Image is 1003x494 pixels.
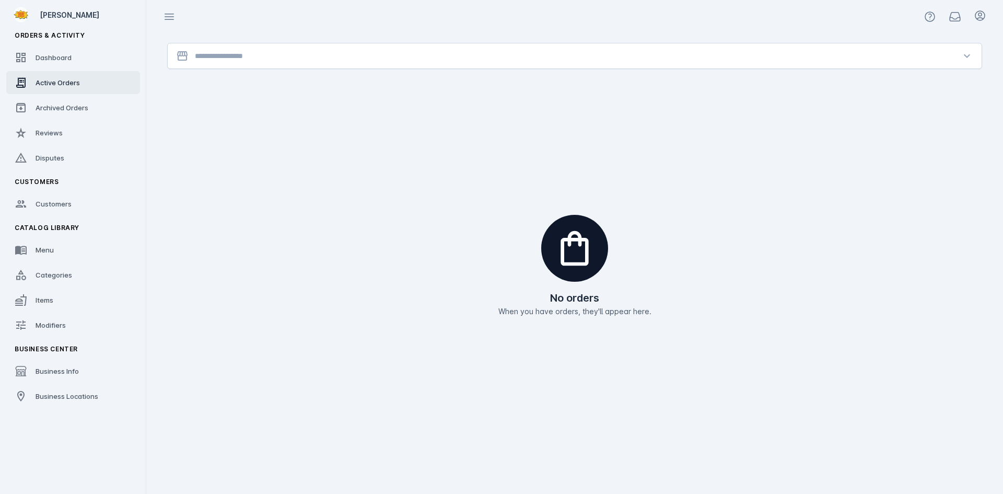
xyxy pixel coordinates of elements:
span: Active Orders [36,78,80,87]
a: Items [6,289,140,312]
span: Reviews [36,129,63,137]
a: Business Info [6,360,140,383]
a: Reviews [6,121,140,144]
span: Items [36,296,53,304]
span: Business Center [15,345,78,353]
a: Archived Orders [6,96,140,119]
a: Customers [6,192,140,215]
span: Customers [15,178,59,186]
h2: No orders [550,290,599,306]
a: Disputes [6,146,140,169]
span: Business Info [36,367,79,375]
a: Dashboard [6,46,140,69]
input: Location [195,50,954,62]
a: Active Orders [6,71,140,94]
span: Archived Orders [36,104,88,112]
p: When you have orders, they'll appear here. [498,306,651,317]
a: Modifiers [6,314,140,337]
span: Dashboard [36,53,72,62]
span: Modifiers [36,321,66,329]
span: Orders & Activity [15,31,85,39]
a: Business Locations [6,385,140,408]
div: [PERSON_NAME] [40,9,136,20]
span: Catalog Library [15,224,79,232]
span: Disputes [36,154,64,162]
span: Menu [36,246,54,254]
span: Customers [36,200,72,208]
a: Categories [6,263,140,286]
span: Categories [36,271,72,279]
span: Business Locations [36,392,98,400]
a: Menu [6,238,140,261]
